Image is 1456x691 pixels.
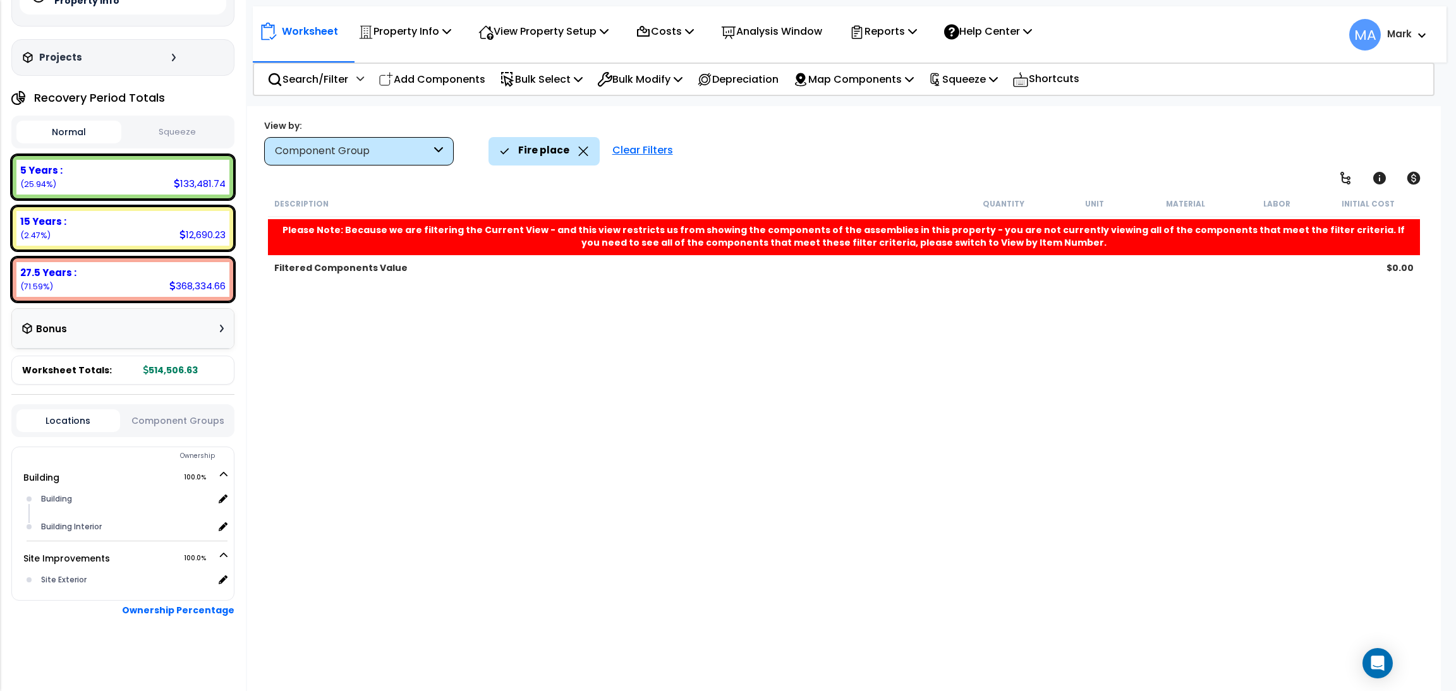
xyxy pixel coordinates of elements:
b: Please Note: Because we are filtering the Current View - and this view restricts us from showing ... [282,224,1405,249]
div: 368,334.66 [169,279,226,292]
span: MA [1349,19,1381,51]
p: Help Center [944,23,1032,40]
p: Search/Filter [267,71,348,88]
span: Worksheet Totals: [22,364,112,376]
p: Shortcuts [1012,70,1079,88]
p: Map Components [793,71,914,88]
p: Fire place [518,142,569,159]
small: Material [1166,199,1205,209]
div: Building Interior [38,519,214,534]
button: Component Groups [126,414,230,428]
p: Add Components [379,71,485,88]
div: 12,690.23 [179,228,226,241]
b: 514,506.63 [143,364,198,376]
button: Squeeze [124,121,229,143]
button: Normal [16,121,121,143]
span: 100.0% [184,551,217,566]
small: Quantity [983,199,1024,209]
span: 100.0% [184,470,217,485]
p: Analysis Window [721,23,822,40]
div: Add Components [372,64,492,94]
h3: Projects [39,51,82,64]
small: (25.94%) [20,179,56,189]
small: Labor [1263,199,1290,209]
b: Filtered Components Value [274,261,408,274]
b: Ownership Percentage [122,604,234,616]
p: Depreciation [697,71,779,88]
small: Description [274,199,329,209]
small: (71.59%) [20,281,53,292]
h3: Bonus [36,324,67,335]
p: Property Info [358,23,451,40]
div: View by: [264,119,454,132]
div: Component Group [275,144,431,159]
p: Reports [849,23,917,40]
p: Bulk Modify [597,71,682,88]
div: Ownership [37,448,234,464]
p: Costs [636,23,694,40]
div: 133,481.74 [174,177,226,190]
div: Building [38,491,214,507]
p: Bulk Select [500,71,583,88]
p: Squeeze [928,71,998,88]
p: View Property Setup [478,23,609,40]
b: 15 Years : [20,215,66,228]
small: Initial Cost [1342,199,1395,209]
div: Depreciation [690,64,786,94]
a: Building 100.0% [23,471,59,484]
div: Site Exterior [38,572,214,587]
div: Shortcuts [1005,64,1086,95]
div: Open Intercom Messenger [1362,648,1393,678]
b: Mark [1387,27,1412,40]
b: 5 Years : [20,164,63,177]
button: Locations [16,409,120,432]
a: Site Improvements 100.0% [23,552,110,565]
h4: Recovery Period Totals [34,92,165,104]
small: (2.47%) [20,230,51,241]
b: $0.00 [1386,261,1414,274]
div: Clear Filters [606,137,679,165]
b: 27.5 Years : [20,266,76,279]
small: Unit [1085,199,1104,209]
p: Worksheet [282,23,338,40]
